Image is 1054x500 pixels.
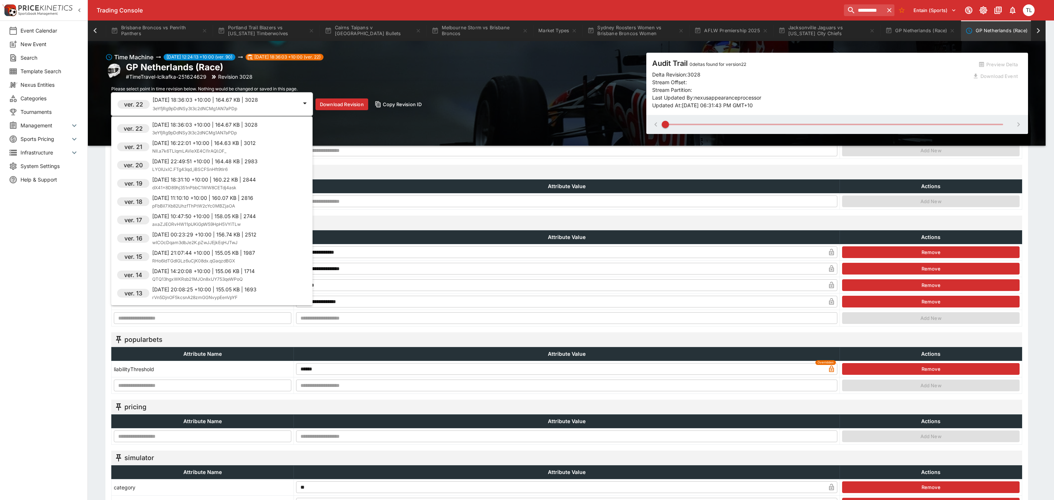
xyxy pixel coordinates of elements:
[152,276,243,282] span: QTQ13hgxWKRsb21MJOn8xUY753qeWPoQ
[152,221,241,227] span: axaZJEORvHW11pUKiGpW59HpH5VYiTLw
[152,176,256,183] p: [DATE] 18:31:10 +10:00 | 160.22 KB | 2844
[152,130,237,135] span: 3eYfjRg9pDdNSy3t3c2dNCMg1AN7aPDp
[152,231,257,238] p: [DATE] 00:23:29 +10:00 | 156.74 KB | 2512
[124,142,142,151] h6: ver. 21
[124,197,142,206] h6: ver. 18
[152,203,235,209] span: pFbBil7Xb82UhzfThPtW2cYc0MBZjaOA
[152,212,256,220] p: [DATE] 10:47:50 +10:00 | 158.05 KB | 2744
[152,194,253,202] p: [DATE] 11:10:10 +10:00 | 160.07 KB | 2816
[124,270,142,279] h6: ver. 14
[124,234,142,243] h6: ver. 16
[152,157,258,165] p: [DATE] 22:49:51 +10:00 | 164.48 KB | 2983
[152,240,238,245] span: wICOcDqam3dbJe2K.pZwJJEjkEqHJTwJ
[152,249,255,257] p: [DATE] 21:07:44 +10:00 | 155.05 KB | 1987
[152,258,235,264] span: RHo6IdTGdlGLz6uCjK08dx.qGaqzdBGX
[124,124,143,133] h6: ver. 22
[152,295,238,300] span: rVn5DjnOF5kcsnA28zmGGNvypEenVpYF
[124,216,142,224] h6: ver. 17
[152,185,236,190] span: dX41x8D89hj351nPbbC1WW8CETdj4ask
[152,148,226,154] span: NII.a7k6TLlqmLAVieXE4CI1rAQI.OF_
[124,161,143,169] h6: ver. 20
[152,267,255,275] p: [DATE] 14:20:08 +10:00 | 155.06 KB | 1714
[152,139,256,147] p: [DATE] 16:22:01 +10:00 | 164.63 KB | 3012
[124,252,142,261] h6: ver. 15
[152,286,257,293] p: [DATE] 20:08:25 +10:00 | 155.05 KB | 1693
[152,167,228,172] span: LYOlUxlC.FTg43qd_iBSCFSnHft9tIr6
[124,289,142,298] h6: ver. 13
[124,179,142,188] h6: ver. 19
[152,121,258,128] p: [DATE] 18:36:03 +10:00 | 164.67 KB | 3028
